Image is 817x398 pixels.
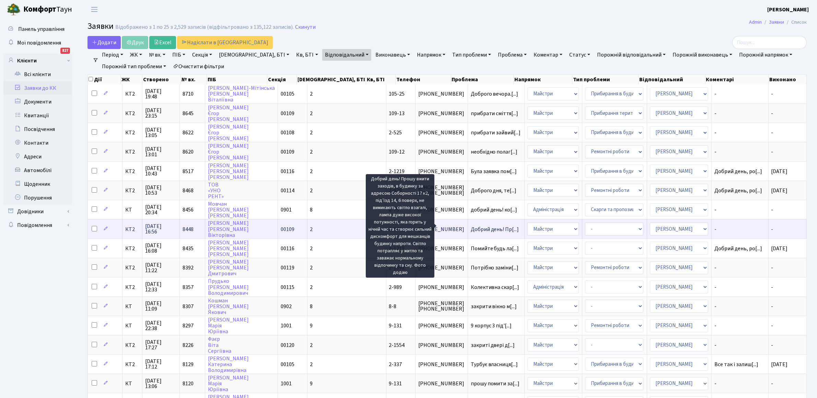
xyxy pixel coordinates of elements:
[418,185,465,196] span: [PHONE_NUMBER] [PHONE_NUMBER]
[418,301,465,312] span: [PHONE_NUMBER] [PHONE_NUMBER]
[208,258,249,277] a: [PERSON_NAME][PERSON_NAME]Дмитрович
[125,91,139,97] span: КТ2
[125,149,139,155] span: КТ2
[749,19,762,26] a: Admin
[99,61,169,72] a: Порожній тип проблеми
[531,49,565,61] a: Коментар
[771,110,773,117] span: -
[471,341,515,349] span: закриті двері д[...]
[183,90,194,98] span: 8710
[23,4,56,15] b: Комфорт
[450,49,494,61] a: Тип проблеми
[670,49,735,61] a: Порожній виконавець
[281,168,294,175] span: 00116
[125,246,139,251] span: КТ2
[3,22,72,36] a: Панель управління
[142,75,181,84] th: Створено
[121,75,142,84] th: ЖК
[145,320,177,331] span: [DATE] 22:38
[396,75,451,84] th: Телефон
[771,245,788,252] span: [DATE]
[714,342,766,348] span: -
[714,227,766,232] span: -
[297,75,366,84] th: [DEMOGRAPHIC_DATA], БТІ
[418,323,465,328] span: [PHONE_NUMBER]
[418,91,465,97] span: [PHONE_NUMBER]
[125,285,139,290] span: КТ2
[183,110,194,117] span: 8645
[514,75,572,84] th: Напрямок
[281,284,294,291] span: 00115
[208,336,231,355] a: ФаєрВітаСергіївна
[216,49,292,61] a: [DEMOGRAPHIC_DATA], БТІ
[208,374,249,393] a: [PERSON_NAME]МаріяЮріївна
[389,380,402,387] span: 9-131
[281,361,294,368] span: 00105
[714,381,766,386] span: -
[208,181,224,200] a: ТОВ«УНОРЕНТ»
[389,90,405,98] span: 105-25
[310,341,313,349] span: 2
[208,104,249,123] a: [PERSON_NAME]Єгор[PERSON_NAME]
[310,322,313,329] span: 9
[99,49,126,61] a: Період
[125,111,139,116] span: КТ2
[310,245,313,252] span: 2
[714,207,766,213] span: -
[418,362,465,367] span: [PHONE_NUMBER]
[145,301,177,312] span: [DATE] 11:09
[281,380,292,387] span: 1001
[145,185,177,196] span: [DATE] 10:53
[389,361,402,368] span: 2-337
[281,187,294,194] span: 00114
[281,264,294,272] span: 00119
[183,245,194,252] span: 8435
[281,129,294,136] span: 00108
[310,129,313,136] span: 2
[281,148,294,156] span: 00109
[714,111,766,116] span: -
[714,245,762,252] span: Добрий день, ро[...]
[207,75,267,84] th: ПІБ
[310,187,313,194] span: 2
[389,284,402,291] span: 2-989
[714,187,762,194] span: Добрий день, ро[...]
[208,142,249,161] a: [PERSON_NAME]Єгор[PERSON_NAME]
[145,359,177,370] span: [DATE] 17:12
[418,246,465,251] span: [PHONE_NUMBER]
[183,206,194,214] span: 8456
[714,285,766,290] span: -
[86,4,103,15] button: Переключити навігацію
[3,218,72,232] a: Повідомлення
[281,341,294,349] span: 00120
[310,303,313,310] span: 8
[170,61,227,72] a: Очистити фільтри
[127,49,145,61] a: ЖК
[183,168,194,175] span: 8517
[418,207,465,213] span: [PHONE_NUMBER]
[183,264,194,272] span: 8392
[18,25,65,33] span: Панель управління
[310,168,313,175] span: 2
[471,226,519,233] span: Добрий день! Пр[...]
[145,88,177,99] span: [DATE] 19:48
[705,75,769,84] th: Коментарі
[771,380,773,387] span: -
[418,285,465,290] span: [PHONE_NUMBER]
[145,224,177,234] span: [DATE] 16:56
[418,111,465,116] span: [PHONE_NUMBER]
[183,129,194,136] span: 8622
[771,361,788,368] span: [DATE]
[208,84,275,104] a: [PERSON_NAME]-Мітінська[PERSON_NAME]Віталіївна
[125,265,139,270] span: КТ2
[771,322,773,329] span: -
[145,281,177,292] span: [DATE] 12:33
[771,264,773,272] span: -
[594,49,668,61] a: Порожній відповідальний
[125,362,139,367] span: КТ2
[208,278,249,297] a: Прудько[PERSON_NAME]Володимирович
[145,127,177,138] span: [DATE] 13:05
[771,303,773,310] span: -
[281,245,294,252] span: 00116
[310,226,313,233] span: 2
